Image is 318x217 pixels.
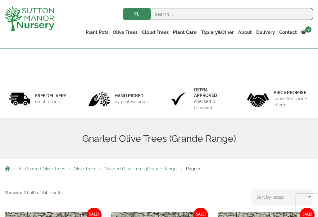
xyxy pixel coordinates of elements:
[199,28,236,37] a: Topiary&Other
[186,166,200,171] span: Page 2
[274,90,309,95] h6: Price promise
[115,99,149,105] p: by professionals
[88,91,110,107] img: 2.jpg
[105,166,178,171] a: Gnarled Olive Trees (Grande Range)
[194,87,230,98] h6: Defra approved
[277,28,299,37] a: Contact
[5,189,63,196] p: Showing 21–40 of 64 results
[252,189,313,205] select: Shop order
[236,28,254,37] a: About
[5,6,54,31] img: logo
[111,28,140,37] a: Olive Trees
[84,28,111,37] a: Plant Pots
[254,28,277,37] a: Delivery
[74,166,96,171] a: Olive Trees
[5,133,313,144] h1: Gnarled Olive Trees (Grande Range)
[274,95,309,108] p: consistent price checks
[123,8,313,20] input: Search...
[247,89,269,108] img: 4.jpg
[171,28,199,37] a: Plant Care
[168,91,189,107] img: 3.jpg
[299,28,313,37] a: 0
[5,166,313,171] nav: Breadcrumbs
[19,166,65,171] a: All Gnarled Olive Trees
[9,91,30,107] img: 1.jpg
[194,98,230,111] p: checked & Licensed
[35,93,66,99] h6: FREE DELIVERY
[140,28,171,37] a: Cloud Trees
[305,26,311,33] span: 0
[35,99,66,105] p: on all orders
[115,93,149,99] h6: hand picked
